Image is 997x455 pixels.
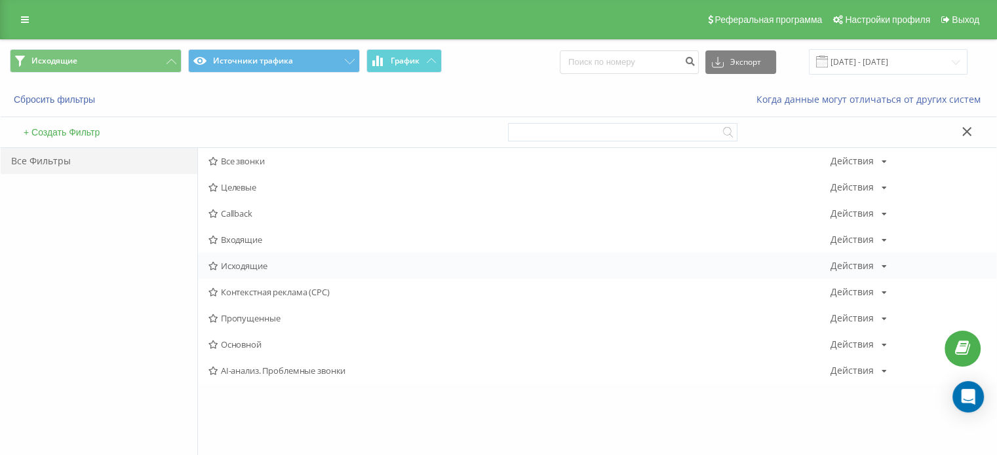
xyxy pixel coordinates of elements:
button: Закрыть [958,126,977,139]
span: Реферальная программа [714,14,822,25]
div: Действия [831,261,874,270]
div: Действия [831,340,874,349]
span: Входящие [208,235,831,244]
span: Пропущенные [208,314,831,323]
span: Контекстная реклама (CPC) [208,287,831,297]
button: Экспорт [705,50,776,74]
button: Источники трафика [188,49,360,73]
input: Поиск по номеру [560,50,699,74]
span: Целевые [208,183,831,192]
span: Выход [952,14,979,25]
span: Настройки профиля [845,14,930,25]
span: Callback [208,209,831,218]
a: Когда данные могут отличаться от других систем [756,93,987,105]
div: Действия [831,209,874,218]
button: Сбросить фильтры [10,94,102,105]
span: График [391,56,420,65]
span: AI-анализ. Проблемные звонки [208,366,831,375]
span: Основной [208,340,831,349]
button: + Создать Фильтр [20,126,104,138]
span: Исходящие [208,261,831,270]
div: Все Фильтры [1,148,197,174]
button: График [366,49,442,73]
div: Open Intercom Messenger [952,381,984,412]
span: Все звонки [208,156,831,166]
button: Исходящие [10,49,182,73]
div: Действия [831,314,874,323]
div: Действия [831,183,874,192]
div: Действия [831,366,874,375]
span: Исходящие [31,56,77,66]
div: Действия [831,235,874,244]
div: Действия [831,287,874,297]
div: Действия [831,156,874,166]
